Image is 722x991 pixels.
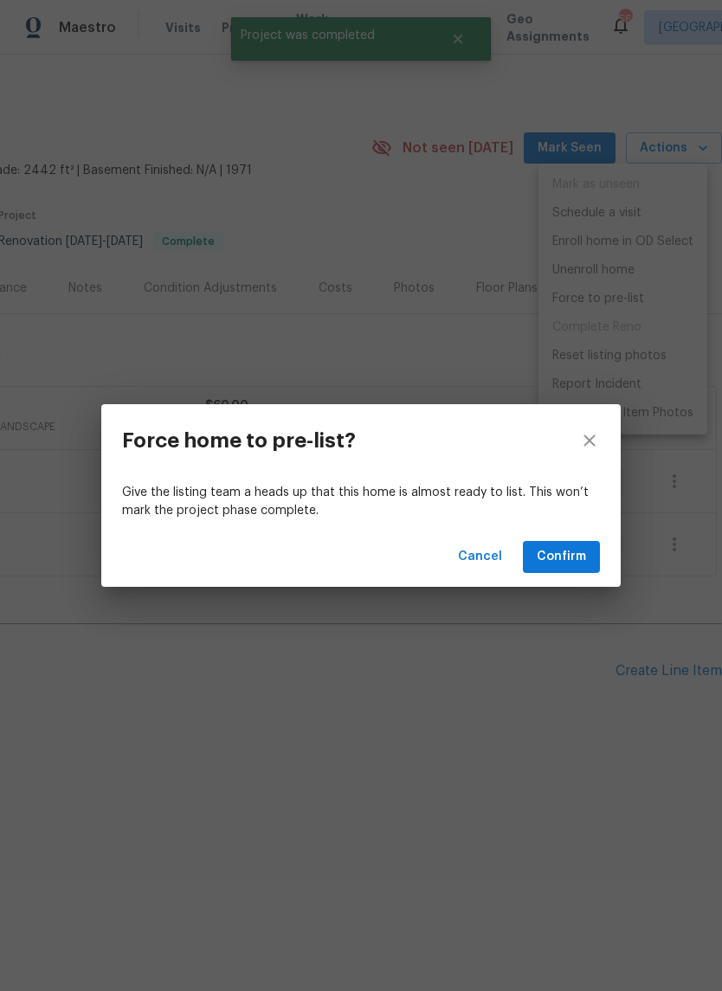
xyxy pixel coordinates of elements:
[122,484,600,520] p: Give the listing team a heads up that this home is almost ready to list. This won’t mark the proj...
[558,404,621,477] button: close
[523,541,600,573] button: Confirm
[537,546,586,568] span: Confirm
[451,541,509,573] button: Cancel
[122,428,356,453] h3: Force home to pre-list?
[458,546,502,568] span: Cancel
